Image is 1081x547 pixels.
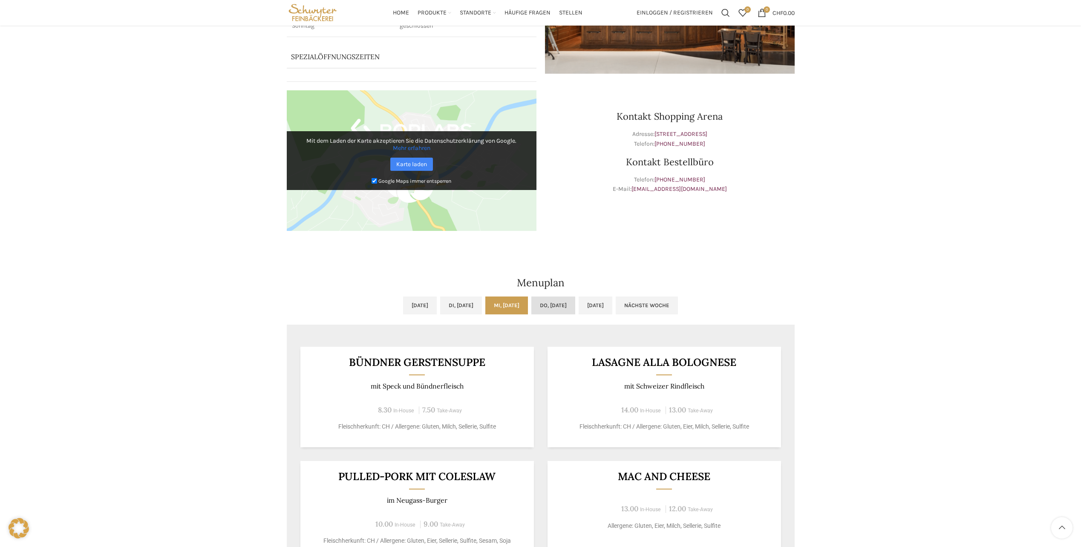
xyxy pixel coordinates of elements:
[287,9,339,16] a: Site logo
[688,408,713,414] span: Take-Away
[773,9,795,16] bdi: 0.00
[558,471,770,482] h3: Mac and Cheese
[485,297,528,314] a: Mi, [DATE]
[654,140,705,147] a: [PHONE_NUMBER]
[545,112,795,121] h3: Kontakt Shopping Arena
[669,405,686,415] span: 13.00
[545,130,795,149] p: Adresse: Telefon:
[291,52,508,61] p: Spezialöffnungszeiten
[504,9,551,17] span: Häufige Fragen
[378,405,392,415] span: 8.30
[637,10,713,16] span: Einloggen / Registrieren
[390,158,433,171] a: Karte laden
[311,382,523,390] p: mit Speck und Bündnerfleisch
[424,519,438,529] span: 9.00
[734,4,751,21] div: Meine Wunschliste
[688,507,713,512] span: Take-Away
[631,185,727,193] a: [EMAIL_ADDRESS][DOMAIN_NAME]
[372,178,377,184] input: Google Maps immer entsperren
[579,297,612,314] a: [DATE]
[400,22,531,30] p: geschlossen
[558,422,770,431] p: Fleischherkunft: CH / Allergene: Gluten, Eier, Milch, Sellerie, Sulfite
[764,6,770,13] span: 0
[440,522,465,528] span: Take-Away
[375,519,393,529] span: 10.00
[616,297,678,314] a: Nächste Woche
[621,504,638,513] span: 13.00
[403,297,437,314] a: [DATE]
[378,178,451,184] small: Google Maps immer entsperren
[504,4,551,21] a: Häufige Fragen
[311,422,523,431] p: Fleischherkunft: CH / Allergene: Gluten, Milch, Sellerie, Sulfite
[559,4,582,21] a: Stellen
[654,176,705,183] a: [PHONE_NUMBER]
[558,521,770,530] p: Allergene: Gluten, Eier, Milch, Sellerie, Sulfite
[393,408,414,414] span: In-House
[717,4,734,21] a: Suchen
[621,405,638,415] span: 14.00
[734,4,751,21] a: 0
[287,90,536,231] img: Google Maps
[744,6,751,13] span: 0
[654,130,707,138] a: [STREET_ADDRESS]
[545,157,795,167] h3: Kontakt Bestellbüro
[393,144,430,152] a: Mehr erfahren
[311,471,523,482] h3: Pulled-Pork mit Coleslaw
[418,9,447,17] span: Produkte
[558,382,770,390] p: mit Schweizer Rindfleisch
[395,522,415,528] span: In-House
[531,297,575,314] a: Do, [DATE]
[418,4,451,21] a: Produkte
[440,297,482,314] a: Di, [DATE]
[773,9,783,16] span: CHF
[753,4,799,21] a: 0 CHF0.00
[422,405,435,415] span: 7.50
[287,278,795,288] h2: Menuplan
[393,9,409,17] span: Home
[293,137,530,152] p: Mit dem Laden der Karte akzeptieren Sie die Datenschutzerklärung von Google.
[292,22,390,30] p: Sonntag
[460,4,496,21] a: Standorte
[437,408,462,414] span: Take-Away
[460,9,491,17] span: Standorte
[311,536,523,545] p: Fleischherkunft: CH / Allergene: Gluten, Eier, Sellerie, Sulfite, Sesam, Soja
[311,496,523,504] p: im Neugass-Burger
[311,357,523,368] h3: Bündner Gerstensuppe
[558,357,770,368] h3: LASAGNE ALLA BOLOGNESE
[559,9,582,17] span: Stellen
[1051,517,1072,538] a: Scroll to top button
[343,4,632,21] div: Main navigation
[640,507,661,512] span: In-House
[545,175,795,194] p: Telefon: E-Mail:
[393,4,409,21] a: Home
[632,4,717,21] a: Einloggen / Registrieren
[640,408,661,414] span: In-House
[669,504,686,513] span: 12.00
